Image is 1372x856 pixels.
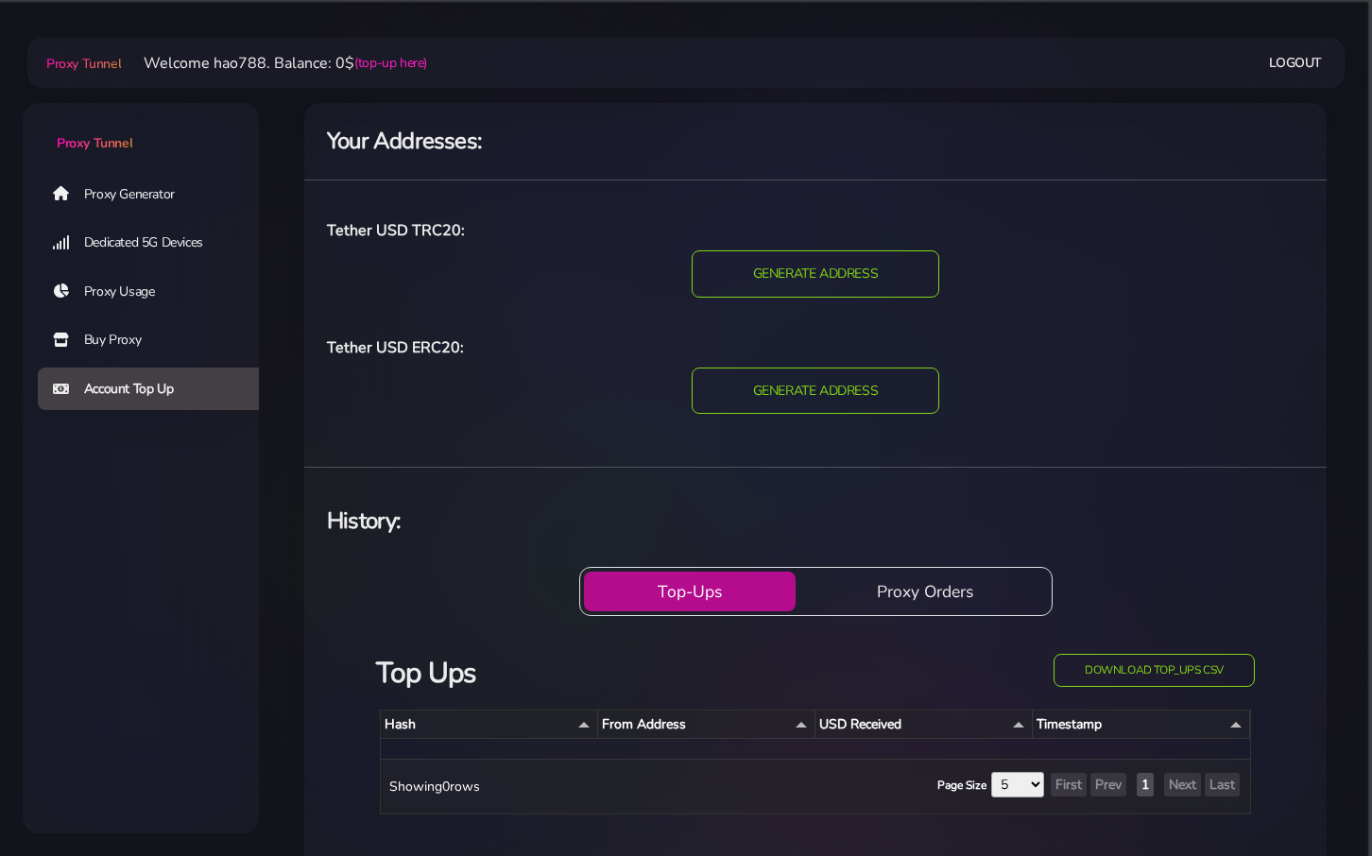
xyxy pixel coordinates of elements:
select: Page Size [991,772,1044,797]
button: Last Page [1205,773,1240,796]
a: Proxy Tunnel [43,48,121,78]
span: 0 [442,778,450,796]
a: Proxy Tunnel [23,103,259,153]
button: Proxy Orders [803,572,1048,611]
h3: Top Ups [376,654,954,693]
input: GENERATE ADDRESS [692,250,940,298]
span: rows [450,778,480,796]
a: Proxy Usage [38,270,274,314]
button: Top-Ups [584,572,797,611]
div: From Address [602,714,811,734]
div: Hash [385,714,593,734]
div: Timestamp [1037,714,1245,734]
h4: Your Addresses: [327,126,1304,157]
h6: Tether USD ERC20: [327,335,1304,360]
iframe: Webchat Widget [1280,764,1348,832]
button: Show Page 1 [1137,773,1154,796]
button: Next Page [1164,773,1201,796]
h6: Tether USD TRC20: [327,218,1304,243]
span: Proxy Tunnel [57,134,132,152]
button: First Page [1051,773,1087,796]
button: Prev Page [1090,773,1126,796]
button: Download top_ups CSV [1054,654,1255,687]
a: Buy Proxy [38,318,274,362]
label: Page Size [937,777,986,794]
span: Showing [389,778,442,796]
h4: History: [327,505,1304,537]
div: USD Received [819,714,1028,734]
input: GENERATE ADDRESS [692,368,940,415]
a: Logout [1269,45,1322,80]
a: Account Top Up [38,368,274,411]
a: (top-up here) [354,53,427,73]
a: Dedicated 5G Devices [38,221,274,265]
span: Proxy Tunnel [46,55,121,73]
a: Proxy Generator [38,172,274,215]
li: Welcome hao788. Balance: 0$ [121,52,427,75]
